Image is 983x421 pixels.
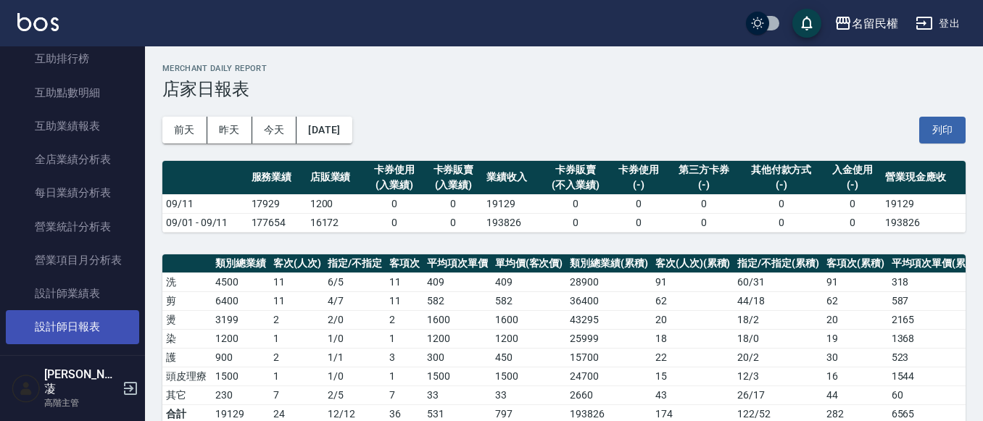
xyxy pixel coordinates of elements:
td: 11 [270,272,325,291]
td: 1200 [212,329,270,348]
td: 頭皮理療 [162,367,212,385]
button: 昨天 [207,117,252,143]
td: 33 [491,385,567,404]
th: 客次(人次)(累積) [652,254,734,273]
td: 09/01 - 09/11 [162,213,248,232]
a: 互助業績報表 [6,109,139,143]
td: 193826 [483,213,542,232]
td: 19129 [882,194,966,213]
td: 1200 [307,194,365,213]
td: 1600 [423,310,491,329]
td: 0 [823,213,882,232]
td: 22 [652,348,734,367]
div: (-) [671,178,735,193]
td: 193826 [882,213,966,232]
td: 1 / 0 [324,367,386,385]
td: 0 [542,213,609,232]
td: 24700 [566,367,652,385]
a: 營業項目月分析表 [6,243,139,277]
th: 類別總業績(累積) [566,254,652,273]
div: 第三方卡券 [671,162,735,178]
th: 客次(人次) [270,254,325,273]
a: 設計師業績表 [6,277,139,310]
h3: 店家日報表 [162,79,966,99]
td: 62 [823,291,888,310]
div: 入金使用 [826,162,878,178]
td: 15700 [566,348,652,367]
td: 1600 [491,310,567,329]
td: 7 [386,385,423,404]
td: 洗 [162,272,212,291]
td: 2 / 5 [324,385,386,404]
td: 1 / 1 [324,348,386,367]
table: a dense table [162,161,966,233]
a: 互助排行榜 [6,42,139,75]
th: 業績收入 [483,161,542,195]
td: 1200 [491,329,567,348]
button: [DATE] [296,117,352,143]
td: 12 / 3 [734,367,823,385]
td: 0 [424,194,483,213]
td: 1 [386,329,423,348]
td: 582 [423,291,491,310]
div: 卡券使用 [369,162,420,178]
div: (-) [743,178,819,193]
td: 剪 [162,291,212,310]
button: 名留民權 [829,9,904,38]
td: 300 [423,348,491,367]
td: 16 [823,367,888,385]
td: 16172 [307,213,365,232]
button: save [792,9,821,38]
td: 17929 [248,194,307,213]
td: 6 / 5 [324,272,386,291]
td: 1500 [212,367,270,385]
td: 11 [386,272,423,291]
td: 28900 [566,272,652,291]
td: 43295 [566,310,652,329]
button: 今天 [252,117,297,143]
td: 11 [386,291,423,310]
td: 44 / 18 [734,291,823,310]
td: 62 [652,291,734,310]
td: 1500 [423,367,491,385]
td: 4 / 7 [324,291,386,310]
td: 2 [270,348,325,367]
th: 服務業績 [248,161,307,195]
td: 0 [668,213,739,232]
div: (入業績) [369,178,420,193]
td: 60 / 31 [734,272,823,291]
td: 1500 [491,367,567,385]
td: 3 [386,348,423,367]
td: 09/11 [162,194,248,213]
button: 列印 [919,117,966,143]
td: 91 [823,272,888,291]
div: (不入業績) [545,178,605,193]
td: 15 [652,367,734,385]
td: 450 [491,348,567,367]
button: 登出 [910,10,966,37]
th: 平均項次單價 [423,254,491,273]
div: 卡券販賣 [545,162,605,178]
td: 3199 [212,310,270,329]
div: 名留民權 [852,14,898,33]
td: 6400 [212,291,270,310]
td: 7 [270,385,325,404]
td: 30 [823,348,888,367]
td: 2 [386,310,423,329]
td: 其它 [162,385,212,404]
td: 409 [423,272,491,291]
td: 4500 [212,272,270,291]
td: 1 / 0 [324,329,386,348]
a: 設計師業績分析表 [6,344,139,378]
th: 類別總業績 [212,254,270,273]
td: 409 [491,272,567,291]
td: 582 [491,291,567,310]
td: 0 [668,194,739,213]
td: 18 / 0 [734,329,823,348]
td: 230 [212,385,270,404]
td: 36400 [566,291,652,310]
th: 指定/不指定 [324,254,386,273]
td: 染 [162,329,212,348]
th: 指定/不指定(累積) [734,254,823,273]
td: 1 [386,367,423,385]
